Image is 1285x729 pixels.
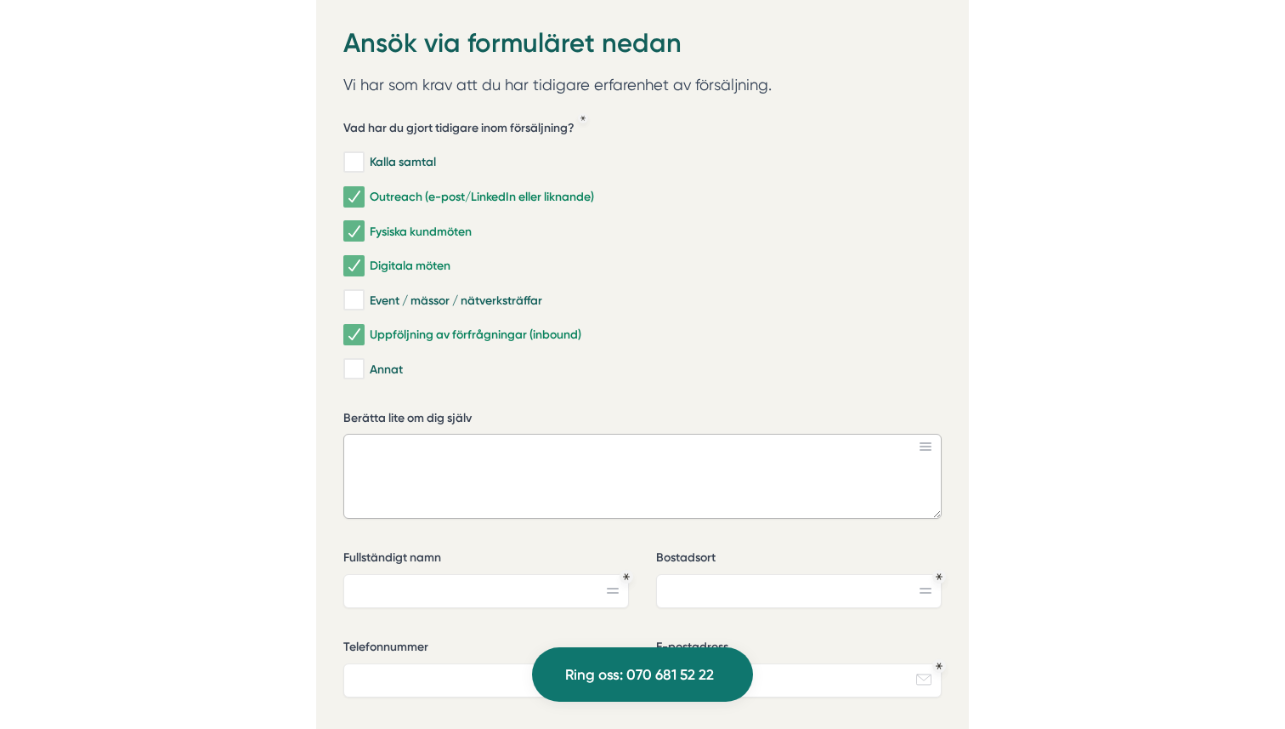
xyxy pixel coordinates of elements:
[565,664,714,686] span: Ring oss: 070 681 52 22
[343,154,363,171] input: Kalla samtal
[936,573,943,580] div: Obligatoriskt
[343,292,363,309] input: Event / mässor / nätverksträffar
[936,663,943,669] div: Obligatoriskt
[343,410,942,431] label: Berätta lite om dig själv
[343,258,363,275] input: Digitala möten
[343,327,363,344] input: Uppföljning av förfrågningar (inbound)
[343,72,942,98] p: Vi har som krav att du har tidigare erfarenhet av försäljning.
[656,550,942,571] label: Bostadsort
[343,361,363,378] input: Annat
[343,189,363,206] input: Outreach (e-post/LinkedIn eller liknande)
[343,25,942,72] h2: Ansök via formuläret nedan
[623,573,630,580] div: Obligatoriskt
[343,223,363,240] input: Fysiska kundmöten
[532,647,753,702] a: Ring oss: 070 681 52 22
[343,120,575,141] h5: Vad har du gjort tidigare inom försäljning?
[343,550,629,571] label: Fullständigt namn
[580,116,586,121] div: Obligatoriskt
[656,639,942,660] label: E-postadress
[343,639,629,660] label: Telefonnummer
